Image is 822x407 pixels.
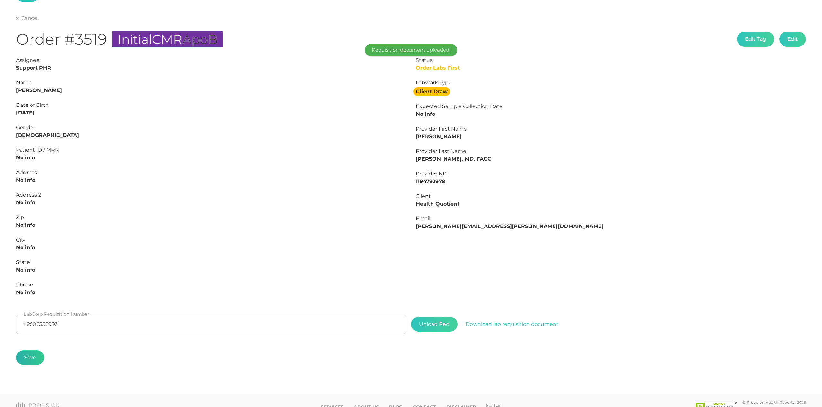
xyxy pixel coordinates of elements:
strong: No info [16,177,35,183]
div: Status [416,56,806,64]
div: Provider NPI [416,170,806,178]
button: Download lab requisition document [458,317,567,332]
div: Provider First Name [416,125,806,133]
span: Initial [118,31,152,47]
strong: [PERSON_NAME] [416,133,462,140]
div: State [16,259,406,266]
strong: No info [16,267,35,273]
strong: No info [16,244,35,250]
span: CMR [152,31,182,47]
span: ApoB [182,31,218,47]
div: City [16,236,406,244]
strong: [DEMOGRAPHIC_DATA] [16,132,79,138]
strong: No info [16,289,35,295]
button: Save [16,350,44,365]
h1: Order #3519 [16,30,223,49]
div: Assignee [16,56,406,64]
strong: Health Quotient [416,201,459,207]
strong: [DATE] [16,110,34,116]
div: Client [416,192,806,200]
input: LabCorp Requisition Number [16,315,406,334]
div: Zip [16,214,406,221]
div: Requisition document uploaded! [365,44,457,56]
div: Gender [16,124,406,131]
strong: No info [16,222,35,228]
div: Address 2 [16,191,406,199]
a: Cancel [16,15,39,21]
div: Address [16,169,406,176]
strong: No info [416,111,435,117]
div: © Precision Health Reports, 2025 [742,400,806,405]
div: Name [16,79,406,87]
div: Date of Birth [16,101,406,109]
button: Edit Tag [737,32,774,47]
strong: 1194792978 [416,178,445,184]
strong: Support PHR [16,65,51,71]
div: Provider Last Name [416,148,806,155]
div: Labwork Type [416,79,806,87]
strong: Client Draw [413,87,450,96]
strong: No info [16,199,35,206]
span: Upload Req [411,317,458,332]
strong: [PERSON_NAME] [16,87,62,93]
div: Email [416,215,806,223]
div: Patient ID / MRN [16,146,406,154]
strong: [PERSON_NAME][EMAIL_ADDRESS][PERSON_NAME][DOMAIN_NAME] [416,223,604,229]
strong: [PERSON_NAME], MD, FACC [416,156,491,162]
div: Expected Sample Collection Date [416,103,806,110]
div: Phone [16,281,406,289]
button: Edit [779,32,806,47]
strong: No info [16,155,35,161]
span: Order Labs First [416,65,460,71]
